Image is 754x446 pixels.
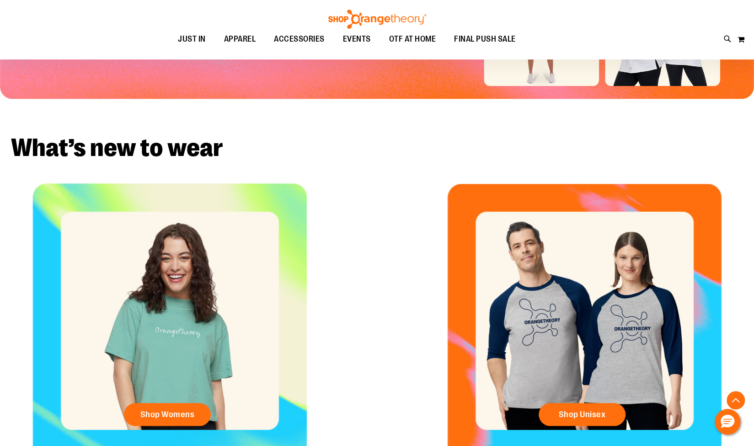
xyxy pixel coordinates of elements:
[380,29,445,50] a: OTF AT HOME
[454,29,516,49] span: FINAL PUSH SALE
[224,29,256,49] span: APPAREL
[265,29,334,50] a: ACCESSORIES
[334,29,380,50] a: EVENTS
[559,409,606,419] span: Shop Unisex
[124,403,211,426] a: Shop Womens
[169,29,215,50] a: JUST IN
[343,29,371,49] span: EVENTS
[140,409,195,419] span: Shop Womens
[215,29,265,50] a: APPAREL
[389,29,436,49] span: OTF AT HOME
[727,391,745,409] button: Back To Top
[11,135,743,161] h2: What’s new to wear
[715,409,740,435] button: Hello, have a question? Let’s chat.
[327,10,428,29] img: Shop Orangetheory
[445,29,525,50] a: FINAL PUSH SALE
[539,403,626,426] a: Shop Unisex
[178,29,206,49] span: JUST IN
[274,29,325,49] span: ACCESSORIES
